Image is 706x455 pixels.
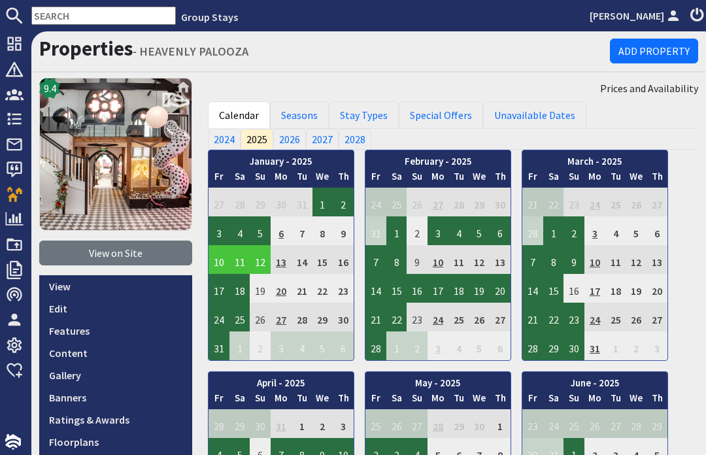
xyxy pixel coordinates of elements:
a: Stay Types [329,101,399,129]
td: 23 [333,274,354,303]
a: Add Property [610,39,698,63]
td: 2 [312,409,333,438]
td: 3 [333,409,354,438]
td: 24 [428,303,448,331]
td: 5 [469,216,490,245]
td: 12 [469,245,490,274]
th: Th [333,169,354,188]
td: 24 [584,188,605,216]
td: 29 [469,188,490,216]
th: Su [407,391,428,410]
td: 5 [312,331,333,360]
a: Ratings & Awards [39,409,192,431]
th: Sa [229,169,250,188]
td: 2 [333,188,354,216]
td: 18 [448,274,469,303]
th: Th [333,391,354,410]
td: 1 [312,188,333,216]
td: 25 [605,188,626,216]
td: 11 [448,245,469,274]
a: Seasons [270,101,329,129]
td: 11 [605,245,626,274]
td: 30 [271,188,292,216]
td: 17 [584,274,605,303]
td: 15 [543,274,564,303]
td: 29 [647,409,667,438]
td: 10 [428,245,448,274]
img: staytech_i_w-64f4e8e9ee0a9c174fd5317b4b171b261742d2d393467e5bdba4413f4f884c10.svg [5,434,21,450]
td: 30 [490,188,511,216]
td: 4 [448,331,469,360]
td: 2 [407,331,428,360]
a: Banners [39,386,192,409]
td: 22 [312,274,333,303]
img: HEAVENLY PALOOZA's icon [39,78,192,231]
th: Tu [448,169,469,188]
a: View [39,275,192,297]
a: 2024 [208,129,241,150]
th: March - 2025 [522,150,667,169]
td: 26 [250,303,271,331]
td: 9 [563,245,584,274]
td: 24 [209,303,229,331]
a: Unavailable Dates [483,101,586,129]
td: 1 [543,216,564,245]
td: 25 [365,409,386,438]
td: 6 [490,331,511,360]
th: Sa [386,169,407,188]
td: 1 [386,331,407,360]
td: 28 [626,409,647,438]
td: 2 [626,331,647,360]
td: 13 [647,245,667,274]
td: 31 [365,216,386,245]
td: 28 [522,331,543,360]
td: 18 [605,274,626,303]
td: 25 [605,303,626,331]
td: 31 [271,409,292,438]
td: 2 [407,216,428,245]
td: 10 [209,245,229,274]
td: 14 [365,274,386,303]
td: 5 [626,216,647,245]
td: 6 [490,216,511,245]
td: 19 [469,274,490,303]
td: 7 [365,245,386,274]
td: 14 [292,245,312,274]
td: 20 [490,274,511,303]
th: Th [490,391,511,410]
th: Mo [428,169,448,188]
td: 5 [250,216,271,245]
th: April - 2025 [209,372,354,391]
td: 23 [563,303,584,331]
th: Mo [271,169,292,188]
a: 2027 [306,129,339,150]
td: 23 [407,303,428,331]
th: Su [250,391,271,410]
a: [PERSON_NAME] [590,8,682,24]
th: Sa [229,391,250,410]
td: 23 [563,188,584,216]
a: Floorplans [39,431,192,453]
td: 3 [428,331,448,360]
a: Features [39,320,192,342]
td: 28 [522,216,543,245]
th: Sa [543,169,564,188]
td: 27 [490,303,511,331]
td: 1 [490,409,511,438]
td: 31 [292,188,312,216]
td: 4 [229,216,250,245]
td: 29 [543,331,564,360]
td: 22 [386,303,407,331]
td: 2 [250,331,271,360]
td: 1 [229,331,250,360]
td: 6 [333,331,354,360]
td: 29 [250,188,271,216]
td: 4 [448,216,469,245]
td: 30 [333,303,354,331]
td: 2 [563,216,584,245]
a: 2025 [241,129,273,150]
td: 21 [522,303,543,331]
td: 26 [469,303,490,331]
td: 25 [229,303,250,331]
td: 28 [365,331,386,360]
